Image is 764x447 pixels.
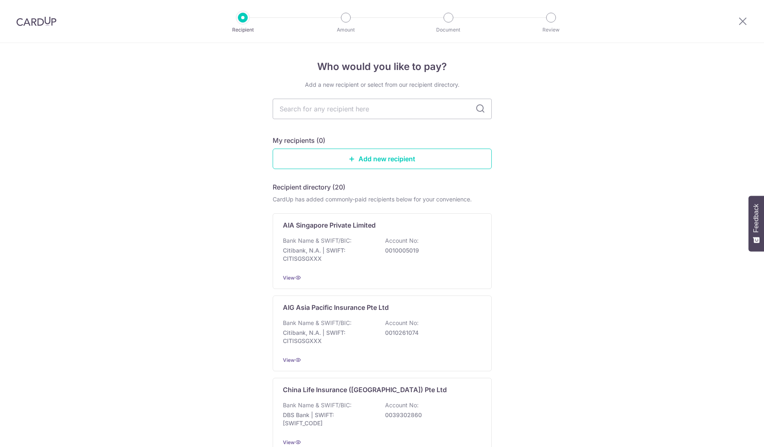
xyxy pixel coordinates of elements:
[283,357,295,363] a: View
[385,319,419,327] p: Account No:
[273,195,492,203] div: CardUp has added commonly-paid recipients below for your convenience.
[283,439,295,445] a: View
[273,149,492,169] a: Add new recipient
[273,59,492,74] h4: Who would you like to pay?
[283,401,352,409] p: Bank Name & SWIFT/BIC:
[273,182,345,192] h5: Recipient directory (20)
[316,26,376,34] p: Amount
[273,81,492,89] div: Add a new recipient or select from our recipient directory.
[385,246,477,255] p: 0010005019
[283,319,352,327] p: Bank Name & SWIFT/BIC:
[283,220,376,230] p: AIA Singapore Private Limited
[283,246,374,263] p: Citibank, N.A. | SWIFT: CITISGSGXXX
[283,303,389,312] p: AIG Asia Pacific Insurance Pte Ltd
[385,411,477,419] p: 0039302860
[385,401,419,409] p: Account No:
[283,237,352,245] p: Bank Name & SWIFT/BIC:
[748,196,764,251] button: Feedback - Show survey
[283,329,374,345] p: Citibank, N.A. | SWIFT: CITISGSGXXX
[753,204,760,233] span: Feedback
[16,16,56,26] img: CardUp
[213,26,273,34] p: Recipient
[283,275,295,281] a: View
[385,329,477,337] p: 0010261074
[283,385,447,395] p: China Life Insurance ([GEOGRAPHIC_DATA]) Pte Ltd
[283,411,374,427] p: DBS Bank | SWIFT: [SWIFT_CODE]
[521,26,581,34] p: Review
[273,135,325,145] h5: My recipients (0)
[418,26,479,34] p: Document
[385,237,419,245] p: Account No:
[273,99,492,119] input: Search for any recipient here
